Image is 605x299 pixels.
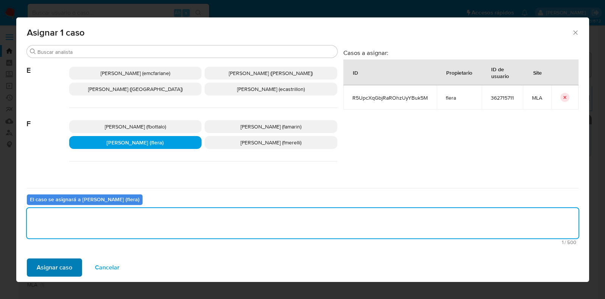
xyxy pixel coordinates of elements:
span: [PERSON_NAME] ([PERSON_NAME]) [229,69,313,77]
div: ID de usuario [482,60,523,85]
div: [PERSON_NAME] ([GEOGRAPHIC_DATA]) [69,83,202,95]
span: [PERSON_NAME] (famarin) [240,123,301,130]
span: [PERSON_NAME] (fbottalo) [105,123,166,130]
b: El caso se asignará a [PERSON_NAME] (flera) [30,196,140,203]
div: [PERSON_NAME] ([PERSON_NAME]) [205,67,337,80]
h3: Casos a asignar: [343,49,579,56]
div: [PERSON_NAME] (famarin) [205,120,337,133]
div: [PERSON_NAME] (fmerelli) [205,136,337,149]
button: Asignar caso [27,258,82,277]
div: [PERSON_NAME] (emcfarlane) [69,67,202,80]
div: [PERSON_NAME] (ecastrillon) [205,83,337,95]
button: Cerrar ventana [572,29,579,36]
div: ID [344,63,367,81]
div: [PERSON_NAME] (fbottalo) [69,120,202,133]
span: E [27,55,69,75]
span: [PERSON_NAME] (fmerelli) [240,139,301,146]
span: Máximo 500 caracteres [29,240,576,245]
span: [PERSON_NAME] (flera) [107,139,164,146]
span: 362715711 [491,94,514,101]
div: Site [524,63,551,81]
div: assign-modal [16,17,589,282]
div: [PERSON_NAME] (flera) [69,136,202,149]
span: F [27,108,69,128]
span: [PERSON_NAME] (emcfarlane) [101,69,170,77]
span: [PERSON_NAME] (ecastrillon) [237,85,305,93]
button: Cancelar [85,258,129,277]
span: flera [446,94,473,101]
span: MLA [532,94,542,101]
button: icon-button [560,93,569,102]
span: Asignar caso [37,259,72,276]
input: Buscar analista [37,49,334,55]
button: Buscar [30,49,36,55]
span: Asignar 1 caso [27,28,572,37]
span: Cancelar [95,259,119,276]
div: Propietario [437,63,481,81]
span: G [27,161,69,182]
span: [PERSON_NAME] ([GEOGRAPHIC_DATA]) [88,85,183,93]
span: R5UpcXqGbjRaROhzUyYBuk5M [352,94,428,101]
